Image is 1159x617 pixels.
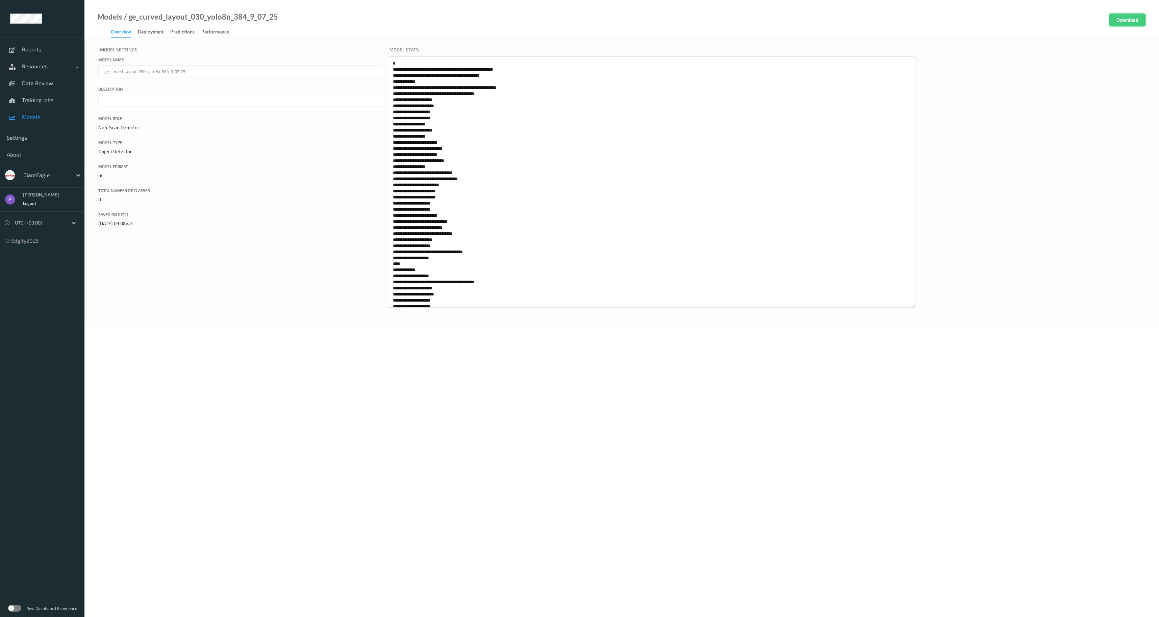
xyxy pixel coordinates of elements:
[388,45,1145,56] p: Model Stats
[138,28,163,37] div: Deployment
[201,27,236,37] a: Performance
[98,220,383,227] p: [DATE] 09:08:43
[97,14,122,20] a: Models
[1109,14,1145,26] button: Download
[98,148,383,155] p: Object Detector
[98,115,383,121] label: Model Role
[170,27,201,37] a: Predictions
[170,28,195,37] div: Predictions
[138,27,170,37] a: Deployment
[98,196,383,203] p: 0
[98,56,383,63] label: Model name
[98,45,383,56] p: Model Settings
[201,28,229,37] div: Performance
[98,124,383,131] p: Non-Scan Detector
[98,211,383,217] label: Saved On (UTC)
[98,172,383,179] p: pt
[98,86,383,92] label: Description
[98,187,383,193] label: Total number of classes
[111,28,131,38] div: Overview
[122,14,278,20] div: / ge_curved_layout_030_yolo8n_384_9_07_25
[98,163,383,169] label: Model Format
[111,27,138,38] a: Overview
[98,139,383,145] label: Model Type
